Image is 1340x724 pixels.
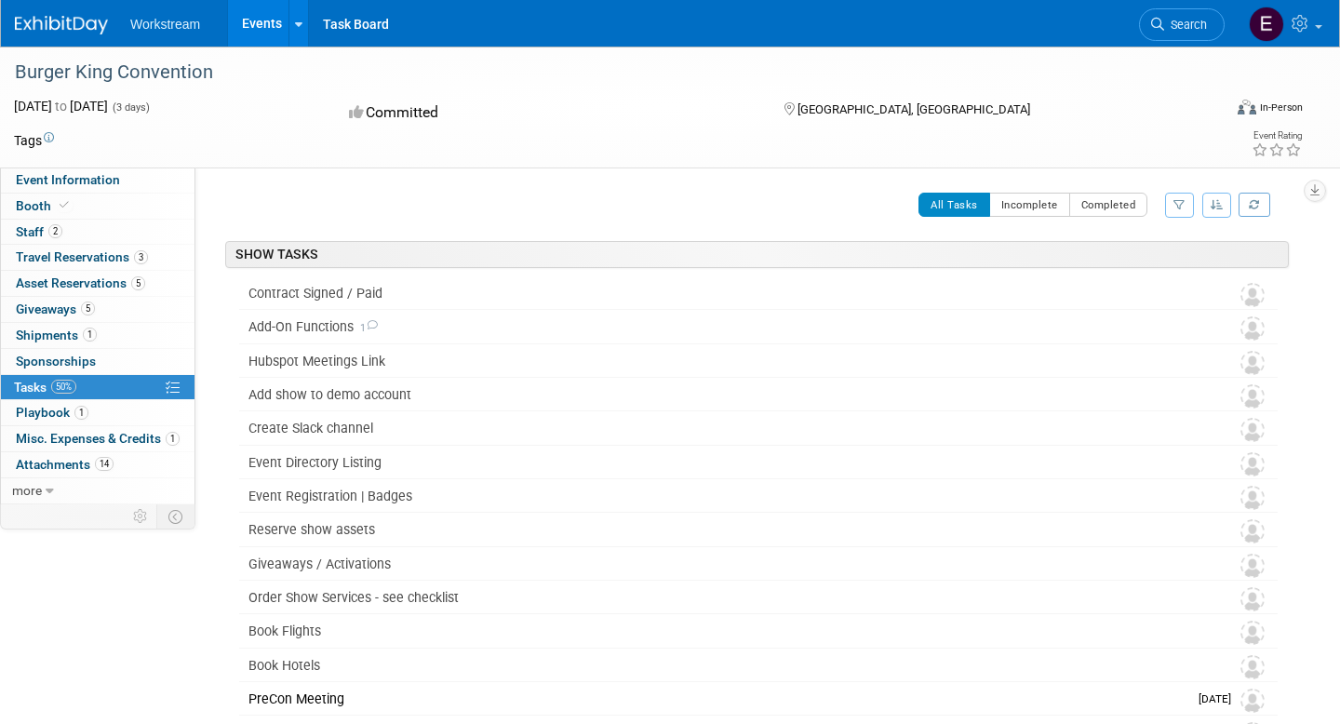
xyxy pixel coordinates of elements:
[1,297,194,322] a: Giveaways5
[239,379,1203,410] div: Add show to demo account
[1,375,194,400] a: Tasks50%
[1240,587,1265,611] img: Unassigned
[130,17,200,32] span: Workstream
[239,412,1203,444] div: Create Slack channel
[83,328,97,342] span: 1
[1069,193,1148,217] button: Completed
[15,16,108,34] img: ExhibitDay
[16,249,148,264] span: Travel Reservations
[12,483,42,498] span: more
[1139,8,1225,41] a: Search
[1,271,194,296] a: Asset Reservations5
[1240,621,1265,645] img: Unassigned
[48,224,62,238] span: 2
[157,504,195,529] td: Toggle Event Tabs
[16,457,114,472] span: Attachments
[239,480,1203,512] div: Event Registration | Badges
[16,172,120,187] span: Event Information
[1164,18,1207,32] span: Search
[125,504,157,529] td: Personalize Event Tab Strip
[1,220,194,245] a: Staff2
[1,194,194,219] a: Booth
[52,99,70,114] span: to
[239,311,1203,342] div: Add-On Functions
[14,131,54,150] td: Tags
[16,328,97,342] span: Shipments
[16,198,73,213] span: Booth
[239,683,1187,715] div: PreCon Meeting
[1111,97,1303,125] div: Event Format
[239,345,1203,377] div: Hubspot Meetings Link
[1240,418,1265,442] img: Unassigned
[1,426,194,451] a: Misc. Expenses & Credits1
[51,380,76,394] span: 50%
[14,380,76,395] span: Tasks
[16,224,62,239] span: Staff
[1259,101,1303,114] div: In-Person
[8,56,1193,89] div: Burger King Convention
[239,615,1203,647] div: Book Flights
[1,245,194,270] a: Travel Reservations3
[354,322,378,334] span: 1
[1240,384,1265,409] img: Unassigned
[1240,689,1265,713] img: Unassigned
[1239,193,1270,217] a: Refresh
[16,431,180,446] span: Misc. Expenses & Credits
[239,650,1203,681] div: Book Hotels
[1240,655,1265,679] img: Unassigned
[134,250,148,264] span: 3
[131,276,145,290] span: 5
[60,200,69,210] i: Booth reservation complete
[95,457,114,471] span: 14
[225,241,1289,268] div: SHOW TASKS
[1240,554,1265,578] img: Unassigned
[239,582,1203,613] div: Order Show Services - see checklist
[239,548,1203,580] div: Giveaways / Activations
[1240,452,1265,476] img: Unassigned
[74,406,88,420] span: 1
[343,97,755,129] div: Committed
[1240,283,1265,307] img: Unassigned
[1240,519,1265,543] img: Unassigned
[1238,100,1256,114] img: Format-Inperson.png
[1199,692,1240,705] span: [DATE]
[111,101,150,114] span: (3 days)
[989,193,1070,217] button: Incomplete
[239,514,1203,545] div: Reserve show assets
[81,302,95,315] span: 5
[1252,131,1302,141] div: Event Rating
[239,277,1203,309] div: Contract Signed / Paid
[918,193,990,217] button: All Tasks
[1,478,194,503] a: more
[1,168,194,193] a: Event Information
[1,400,194,425] a: Playbook1
[1240,486,1265,510] img: Unassigned
[16,405,88,420] span: Playbook
[14,99,108,114] span: [DATE] [DATE]
[1249,7,1284,42] img: Ellie Mirman
[797,102,1030,116] span: [GEOGRAPHIC_DATA], [GEOGRAPHIC_DATA]
[1,349,194,374] a: Sponsorships
[16,275,145,290] span: Asset Reservations
[1,323,194,348] a: Shipments1
[166,432,180,446] span: 1
[1240,351,1265,375] img: Unassigned
[1240,316,1265,341] img: Unassigned
[1,452,194,477] a: Attachments14
[16,302,95,316] span: Giveaways
[239,447,1203,478] div: Event Directory Listing
[16,354,96,369] span: Sponsorships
